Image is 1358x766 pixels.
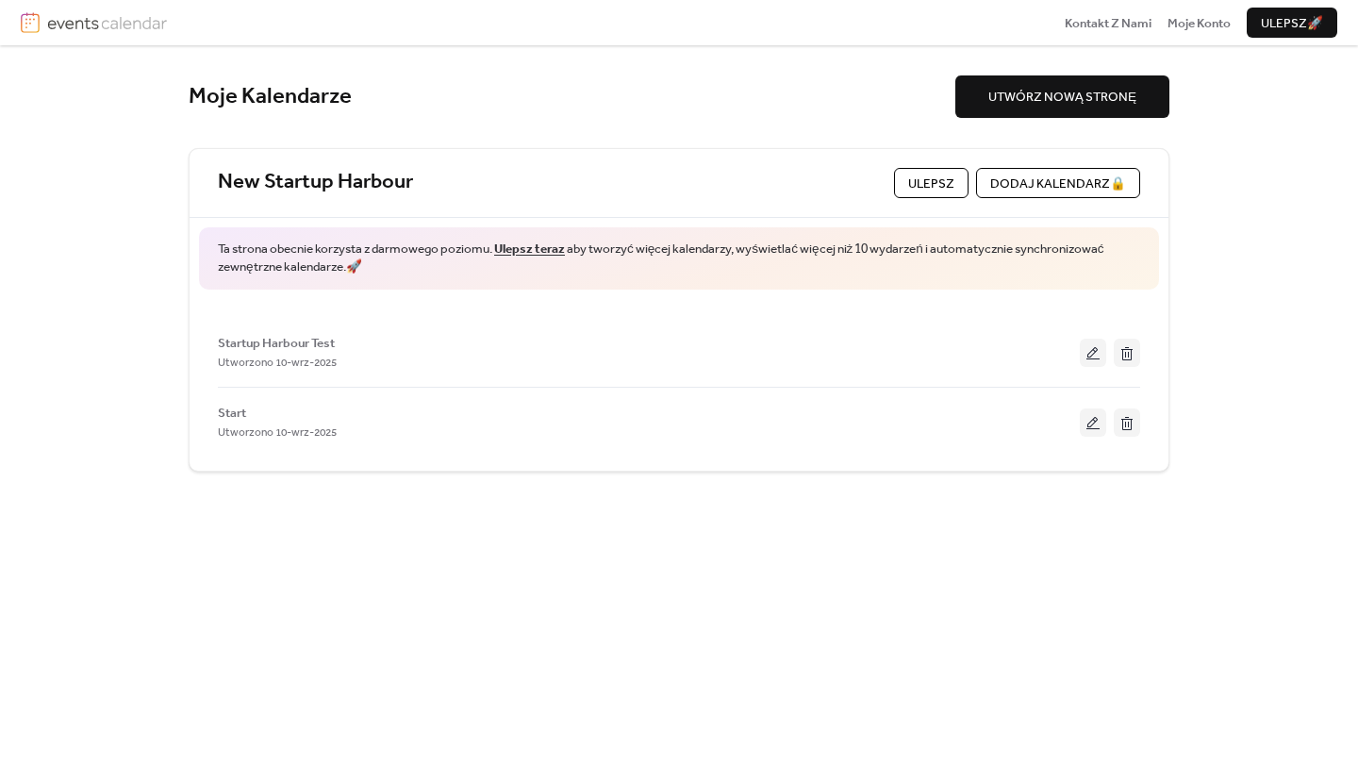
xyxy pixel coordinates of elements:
span: Startup Harbour Test [218,334,335,353]
span: Utworzono 10-wrz-2025 [218,354,337,373]
div: Moje Kalendarze [189,83,955,111]
button: ulepsz🚀 [1247,8,1337,38]
a: Startup Harbour Test [218,339,335,348]
a: Start [218,408,246,418]
img: logo [21,12,40,33]
span: Ta strona obecnie korzysta z darmowego poziomu. aby tworzyć więcej kalendarzy, wyświetlać więcej ... [218,241,1140,276]
span: Utworzono 10-wrz-2025 [218,424,337,442]
a: Kontakt Z Nami [1065,13,1151,32]
span: Moje Konto [1168,14,1231,33]
span: Start [218,404,246,423]
span: UTWÓRZ NOWĄ STRONĘ [988,88,1136,107]
img: logotype [47,12,167,33]
span: Kontakt Z Nami [1065,14,1151,33]
a: New Startup Harbour [218,170,413,196]
a: Moje Konto [1168,13,1231,32]
span: ulepsz [908,175,954,193]
a: Ulepsz teraz [494,237,565,261]
button: UTWÓRZ NOWĄ STRONĘ [955,75,1169,117]
button: ulepsz [894,168,969,198]
span: ulepsz 🚀 [1261,14,1323,33]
